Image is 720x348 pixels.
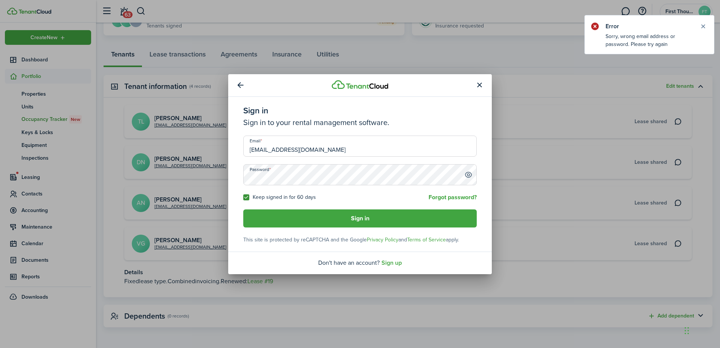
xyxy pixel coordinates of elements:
[234,79,247,92] button: Back
[332,80,388,89] img: Logo
[682,312,720,348] iframe: Chat Widget
[243,194,316,200] label: Keep signed in for 60 days
[473,79,486,92] button: Close modal
[243,209,477,227] button: Sign in
[381,258,402,267] a: Sign up
[243,236,459,244] terms: This site is protected by reCAPTCHA and the Google and apply.
[243,136,477,157] input: Enter your email
[407,236,446,244] a: Terms of Service
[318,258,380,267] p: Don't have an account?
[585,32,714,54] notify-body: Sorry, wrong email address or password. Please try again
[243,104,477,117] h1: Sign in
[698,21,708,32] button: Close notify
[429,194,477,201] a: Forgot password?
[606,22,692,31] notify-title: Error
[685,319,689,342] div: Drag
[243,117,477,128] h3: Sign in to your rental management software.
[367,236,398,244] a: Privacy Policy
